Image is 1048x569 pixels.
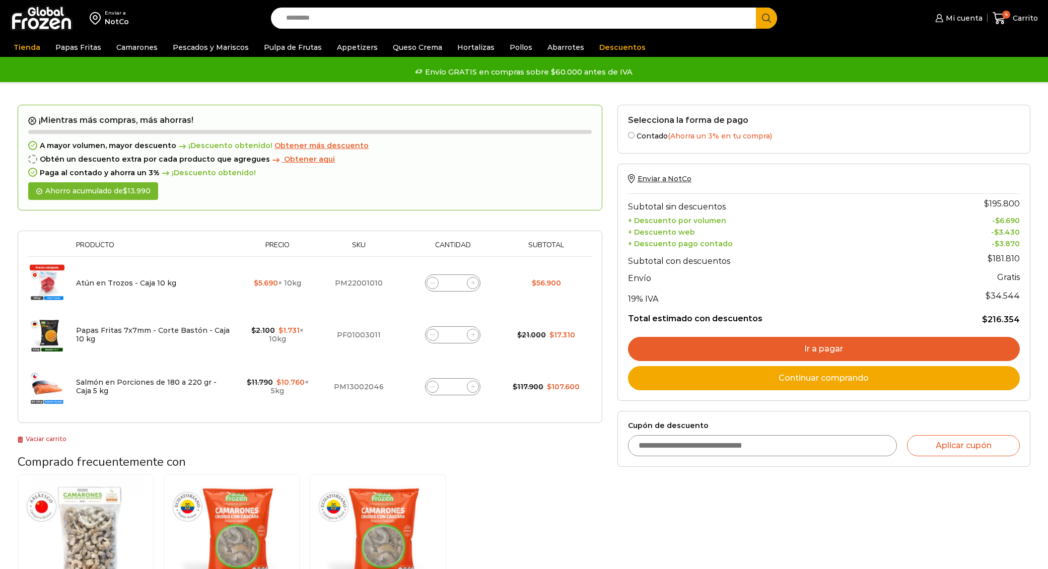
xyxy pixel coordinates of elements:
[76,326,230,343] a: Papas Fritas 7x7mm - Corte Bastón - Caja 10 kg
[18,435,66,443] a: Vaciar carrito
[995,216,1000,225] span: $
[9,38,45,57] a: Tienda
[28,182,158,200] div: Ahorro acumulado de
[1010,13,1038,23] span: Carrito
[28,115,592,125] h2: ¡Mientras más compras, más ahorras!
[123,186,127,195] span: $
[628,421,1020,430] label: Cupón de descuento
[988,254,993,263] span: $
[984,199,1020,208] bdi: 195.800
[123,186,151,195] bdi: 13.990
[238,309,318,361] td: × 10kg
[318,361,400,412] td: PM13002046
[628,115,1020,125] h2: Selecciona la forma de pago
[547,382,551,391] span: $
[274,141,369,150] span: Obtener más descuento
[446,276,460,290] input: Product quantity
[668,131,772,140] span: (Ahorra un 3% en tu compra)
[995,239,999,248] span: $
[984,199,989,208] span: $
[628,268,925,286] th: Envío
[506,241,587,257] th: Subtotal
[986,291,1020,301] span: 34.544
[238,241,318,257] th: Precio
[1002,11,1010,19] span: 4
[628,237,925,248] th: + Descuento pago contado
[238,257,318,309] td: × 10kg
[628,337,1020,361] a: Ir a pagar
[933,8,982,28] a: Mi cuenta
[28,155,592,164] div: Obtén un descuento extra por cada producto que agregues
[982,315,988,324] span: $
[276,378,305,387] bdi: 10.760
[251,326,275,335] bdi: 2.100
[986,291,991,301] span: $
[994,228,999,237] span: $
[251,326,256,335] span: $
[105,10,129,17] div: Enviar a
[547,382,580,391] bdi: 107.600
[318,241,400,257] th: Sku
[28,141,592,150] div: A mayor volumen, mayor descuento
[628,306,925,325] th: Total estimado con descuentos
[628,132,635,138] input: Contado(Ahorra un 3% en tu compra)
[994,228,1020,237] bdi: 3.430
[28,169,592,177] div: Paga al contado y ahorra un 3%
[628,366,1020,390] a: Continuar comprando
[238,361,318,412] td: × 5kg
[446,380,460,394] input: Product quantity
[995,216,1020,225] bdi: 6.690
[400,241,506,257] th: Cantidad
[274,141,369,150] a: Obtener más descuento
[247,378,273,387] bdi: 11.790
[638,174,691,183] span: Enviar a NotCo
[513,382,517,391] span: $
[76,278,176,288] a: Atún en Trozos - Caja 10 kg
[388,38,447,57] a: Queso Crema
[925,214,1020,226] td: -
[549,330,554,339] span: $
[517,330,546,339] bdi: 21.000
[628,174,691,183] a: Enviar a NotCo
[628,130,1020,140] label: Contado
[628,214,925,226] th: + Descuento por volumen
[254,278,278,288] bdi: 5.690
[756,8,777,29] button: Search button
[318,257,400,309] td: PM22001010
[332,38,383,57] a: Appetizers
[628,286,925,306] th: 19% IVA
[997,272,1020,282] strong: Gratis
[532,278,561,288] bdi: 56.900
[278,326,283,335] span: $
[532,278,536,288] span: $
[628,248,925,268] th: Subtotal con descuentos
[71,241,238,257] th: Producto
[254,278,258,288] span: $
[446,328,460,342] input: Product quantity
[278,326,300,335] bdi: 1.731
[628,226,925,237] th: + Descuento web
[105,17,129,27] div: NotCo
[318,309,400,361] td: PF01003011
[943,13,983,23] span: Mi cuenta
[176,141,272,150] span: ¡Descuento obtenido!
[160,169,256,177] span: ¡Descuento obtenido!
[517,330,522,339] span: $
[549,330,575,339] bdi: 17.310
[995,239,1020,248] bdi: 3.870
[50,38,106,57] a: Papas Fritas
[982,315,1020,324] bdi: 216.354
[907,435,1020,456] button: Aplicar cupón
[594,38,651,57] a: Descuentos
[276,378,281,387] span: $
[542,38,589,57] a: Abarrotes
[111,38,163,57] a: Camarones
[90,10,105,27] img: address-field-icon.svg
[628,194,925,214] th: Subtotal sin descuentos
[259,38,327,57] a: Pulpa de Frutas
[270,155,335,164] a: Obtener aqui
[168,38,254,57] a: Pescados y Mariscos
[925,237,1020,248] td: -
[988,254,1020,263] bdi: 181.810
[76,378,217,395] a: Salmón en Porciones de 180 a 220 gr - Caja 5 kg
